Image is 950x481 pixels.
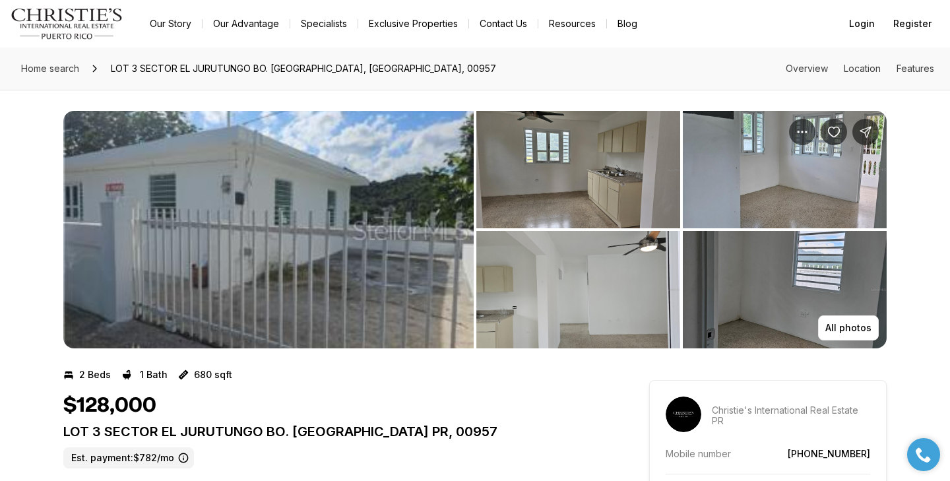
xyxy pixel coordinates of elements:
[63,393,156,418] h1: $128,000
[11,8,123,40] img: logo
[821,119,847,145] button: Save Property: LOT 3 SECTOR EL JURUTUNGO BO. GUARAGAO
[789,119,815,145] button: Property options
[683,231,887,348] button: View image gallery
[63,111,887,348] div: Listing Photos
[63,111,474,348] button: View image gallery
[79,369,111,380] p: 2 Beds
[469,15,538,33] button: Contact Us
[63,424,602,439] p: LOT 3 SECTOR EL JURUTUNGO BO. [GEOGRAPHIC_DATA] PR, 00957
[476,111,680,228] button: View image gallery
[893,18,932,29] span: Register
[818,315,879,340] button: All photos
[139,15,202,33] a: Our Story
[63,447,194,468] label: Est. payment: $782/mo
[897,63,934,74] a: Skip to: Features
[852,119,879,145] button: Share Property: LOT 3 SECTOR EL JURUTUNGO BO. GUARAGAO
[885,11,939,37] button: Register
[788,448,870,459] a: [PHONE_NUMBER]
[476,231,680,348] button: View image gallery
[786,63,934,74] nav: Page section menu
[841,11,883,37] button: Login
[666,448,731,459] p: Mobile number
[607,15,648,33] a: Blog
[203,15,290,33] a: Our Advantage
[194,369,232,380] p: 680 sqft
[712,405,870,426] p: Christie's International Real Estate PR
[844,63,881,74] a: Skip to: Location
[358,15,468,33] a: Exclusive Properties
[538,15,606,33] a: Resources
[849,18,875,29] span: Login
[140,369,168,380] p: 1 Bath
[683,111,887,228] button: View image gallery
[786,63,828,74] a: Skip to: Overview
[476,111,887,348] li: 2 of 6
[16,58,84,79] a: Home search
[21,63,79,74] span: Home search
[825,323,871,333] p: All photos
[290,15,358,33] a: Specialists
[106,58,501,79] span: LOT 3 SECTOR EL JURUTUNGO BO. [GEOGRAPHIC_DATA], [GEOGRAPHIC_DATA], 00957
[63,111,474,348] li: 1 of 6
